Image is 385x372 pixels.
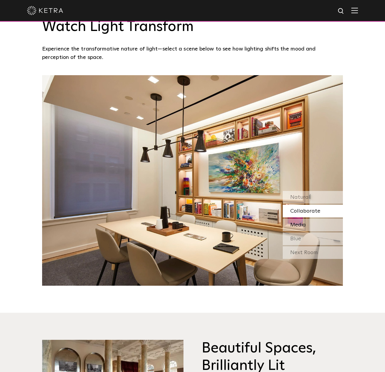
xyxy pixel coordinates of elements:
h3: Watch Light Transform [42,18,343,36]
div: Next Room [283,246,343,259]
img: SS-Desktop-CEC-05 [42,75,343,286]
img: ketra-logo-2019-white [27,6,63,15]
img: Hamburger%20Nav.svg [351,8,358,13]
span: Natural [290,195,310,200]
p: Experience the transformative nature of light—select a scene below to see how lighting shifts the... [42,45,340,62]
span: Media [290,222,306,228]
img: search icon [337,8,345,15]
span: Blue [290,236,301,241]
span: Collaborate [290,208,320,214]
